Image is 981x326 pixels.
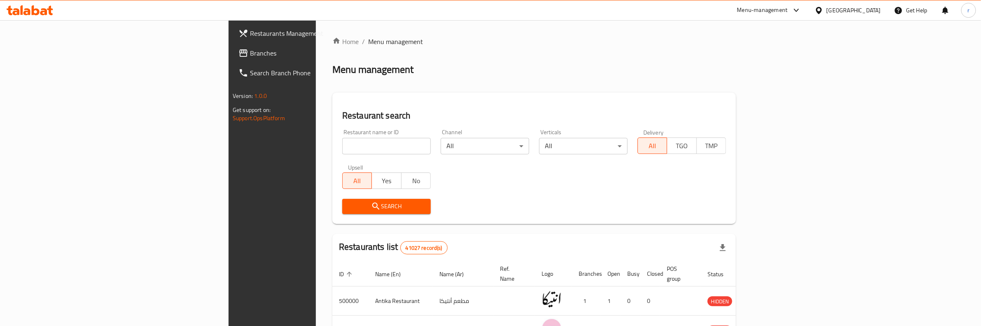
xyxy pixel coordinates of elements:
input: Search for restaurant name or ID.. [342,138,431,154]
a: Support.OpsPlatform [233,113,285,123]
span: Status [708,269,734,279]
span: Name (En) [375,269,411,279]
span: Name (Ar) [439,269,474,279]
span: r [967,6,969,15]
th: Open [601,261,621,286]
span: POS group [667,264,691,284]
img: Antika Restaurant [542,289,562,310]
th: Busy [621,261,640,286]
button: All [342,172,372,189]
th: Logo [535,261,572,286]
td: 0 [621,286,640,316]
div: Menu-management [737,5,788,15]
nav: breadcrumb [332,37,736,47]
div: [GEOGRAPHIC_DATA] [827,6,881,15]
span: Branches [250,48,386,58]
button: Yes [371,172,401,189]
button: TGO [667,137,696,154]
div: All [441,138,529,154]
span: Version: [233,91,253,101]
span: Ref. Name [500,264,525,284]
div: All [539,138,628,154]
span: TMP [700,140,723,152]
td: مطعم أنتيكا [433,286,493,316]
span: Yes [375,175,398,187]
span: Search [349,201,424,212]
label: Upsell [348,164,363,170]
th: Branches [572,261,601,286]
button: All [638,137,667,154]
span: Restaurants Management [250,28,386,38]
div: HIDDEN [708,296,732,306]
a: Search Branch Phone [232,63,392,83]
span: No [405,175,427,187]
label: Delivery [643,129,664,135]
button: Search [342,199,431,214]
h2: Restaurant search [342,109,726,122]
th: Closed [640,261,660,286]
span: All [346,175,369,187]
span: TGO [670,140,693,152]
div: Export file [713,238,733,258]
button: TMP [696,137,726,154]
button: No [401,172,431,189]
a: Branches [232,43,392,63]
span: ID [339,269,355,279]
td: 0 [640,286,660,316]
span: Menu management [368,37,423,47]
span: Get support on: [233,105,271,115]
a: Restaurants Management [232,23,392,43]
span: All [641,140,664,152]
td: 1 [601,286,621,316]
span: HIDDEN [708,297,732,306]
h2: Restaurants list [339,241,448,254]
td: Antika Restaurant [369,286,433,316]
span: Search Branch Phone [250,68,386,78]
td: 1 [572,286,601,316]
span: 1.0.0 [254,91,267,101]
span: 41027 record(s) [401,244,447,252]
